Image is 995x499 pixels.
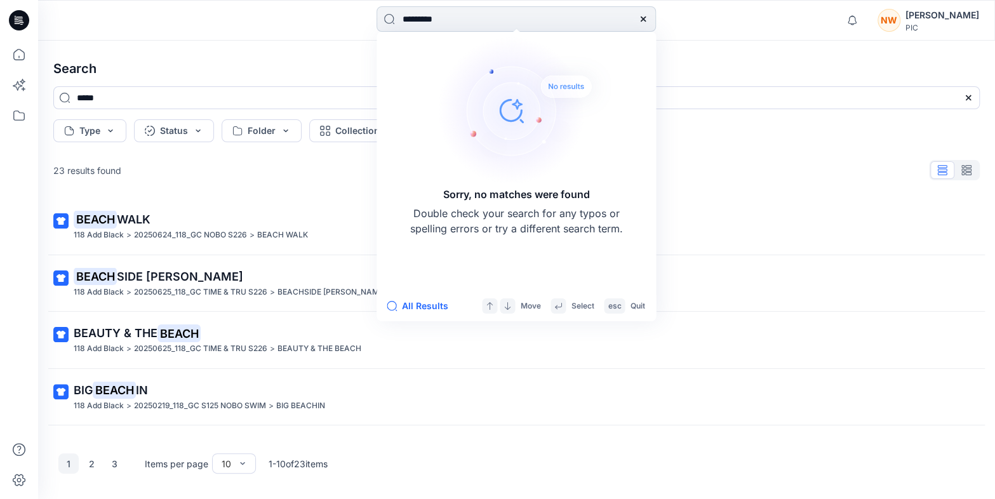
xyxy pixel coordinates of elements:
[126,399,131,413] p: >
[269,399,274,413] p: >
[126,229,131,242] p: >
[277,342,361,356] p: BEAUTY & THE BEACH
[222,119,302,142] button: Folder
[270,342,275,356] p: >
[126,286,131,299] p: >
[46,374,987,420] a: BIGBEACHIN118 Add Black>20250219_118_GC S125 NOBO SWIM>BIG BEACHIN
[443,187,589,202] h5: Sorry, no matches were found
[222,457,231,470] div: 10
[43,51,990,86] h4: Search
[630,300,644,313] p: Quit
[104,453,124,474] button: 3
[905,23,979,32] div: PIC
[74,383,93,397] span: BIG
[46,430,987,477] a: BIGBEACHIN118 Add Black>202550523_118_RC_ Add Black_NOBO_WM>BIG BEACHIN
[74,267,117,285] mark: BEACH
[437,34,615,187] img: Sorry, no matches were found
[134,399,266,413] p: 20250219_118_GC S125 NOBO SWIM
[74,286,124,299] p: 118 Add Black
[387,298,457,314] button: All Results
[269,457,328,470] p: 1 - 10 of 23 items
[126,342,131,356] p: >
[257,229,308,242] p: BEACH WALK
[136,383,148,397] span: IN
[53,119,126,142] button: Type
[74,342,124,356] p: 118 Add Black
[276,399,325,413] p: BIG BEACHIN
[408,206,624,236] p: Double check your search for any typos or spelling errors or try a different search term.
[74,229,124,242] p: 118 Add Black
[277,286,386,299] p: BEACHSIDE BETTY
[608,300,621,313] p: esc
[520,300,540,313] p: Move
[93,381,136,399] mark: BEACH
[74,326,157,340] span: BEAUTY & THE
[46,317,987,363] a: BEAUTY & THEBEACH118 Add Black>20250625_118_GC TIME & TRU S226>BEAUTY & THE BEACH
[145,457,208,470] p: Items per page
[117,270,243,283] span: SIDE [PERSON_NAME]
[157,324,201,342] mark: BEACH
[270,286,275,299] p: >
[134,229,247,242] p: 20250624_118_GC NOBO S226
[905,8,979,23] div: [PERSON_NAME]
[134,342,267,356] p: 20250625_118_GC TIME & TRU S226
[309,119,406,142] button: Collection
[117,213,150,226] span: WALK
[878,9,900,32] div: NW
[571,300,594,313] p: Select
[46,260,987,307] a: BEACHSIDE [PERSON_NAME]118 Add Black>20250625_118_GC TIME & TRU S226>BEACHSIDE [PERSON_NAME]
[46,203,987,250] a: BEACHWALK118 Add Black>20250624_118_GC NOBO S226>BEACH WALK
[74,210,117,228] mark: BEACH
[53,164,121,177] p: 23 results found
[134,286,267,299] p: 20250625_118_GC TIME & TRU S226
[81,453,102,474] button: 2
[250,229,255,242] p: >
[134,119,214,142] button: Status
[58,453,79,474] button: 1
[74,399,124,413] p: 118 Add Black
